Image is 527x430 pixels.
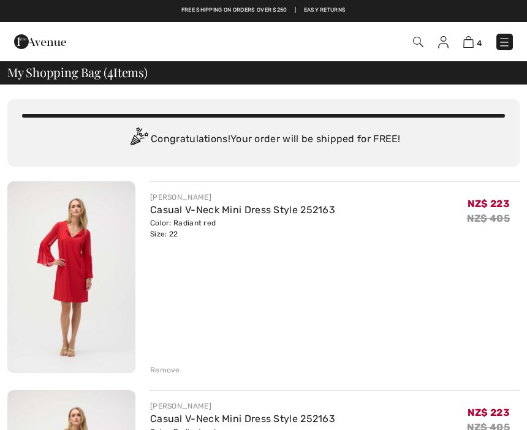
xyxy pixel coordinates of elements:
[7,66,148,78] span: My Shopping Bag ( Items)
[468,407,510,418] span: NZ$ 223
[150,401,335,412] div: [PERSON_NAME]
[150,364,180,375] div: Remove
[463,36,474,48] img: Shopping Bag
[107,63,113,79] span: 4
[126,127,151,152] img: Congratulation2.svg
[150,192,335,203] div: [PERSON_NAME]
[7,181,135,373] img: Casual V-Neck Mini Dress Style 252163
[413,37,423,47] img: Search
[304,6,346,15] a: Easy Returns
[14,35,66,47] a: 1ère Avenue
[498,36,510,48] img: Menu
[150,413,335,424] a: Casual V-Neck Mini Dress Style 252163
[150,217,335,240] div: Color: Radiant red Size: 22
[150,204,335,216] a: Casual V-Neck Mini Dress Style 252163
[467,213,510,224] s: NZ$ 405
[295,6,296,15] span: |
[22,127,505,152] div: Congratulations! Your order will be shipped for FREE!
[438,36,449,48] img: My Info
[468,198,510,209] span: NZ$ 223
[14,29,66,54] img: 1ère Avenue
[463,34,482,49] a: 4
[181,6,287,15] a: Free shipping on orders over $250
[477,39,482,48] span: 4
